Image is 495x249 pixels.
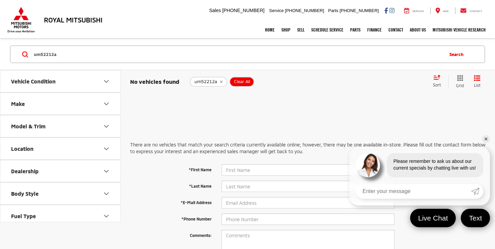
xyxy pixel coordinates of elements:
a: Sell [294,21,308,38]
a: Text [461,209,490,227]
a: Parts: Opens in a new tab [347,21,364,38]
div: Model & Trim [11,123,46,129]
label: *First Name [125,164,217,173]
div: Make [102,100,110,108]
img: Mitsubishi [6,7,36,33]
p: There are no vehicles that match your search criteria currently available online; however, there ... [130,141,486,155]
div: Dealership [11,168,39,174]
div: Fuel Type [11,213,36,219]
a: Live Chat [410,209,456,227]
button: remove um52212a [190,77,227,87]
button: List View [469,75,486,88]
div: Fuel Type [102,212,110,220]
span: List [474,82,481,88]
a: Instagram: Click to visit our Instagram page [389,8,394,13]
a: Shop [278,21,294,38]
input: Enter your message [356,184,471,199]
span: Live Chat [415,213,451,223]
span: [PHONE_NUMBER] [339,8,379,13]
input: Search by Make, Model, or Keyword [33,46,443,62]
span: Text [465,213,485,223]
button: Fuel TypeFuel Type [0,205,121,227]
span: [PHONE_NUMBER] [285,8,324,13]
button: MakeMake [0,93,121,115]
span: Sort [433,82,441,87]
button: Clear All [229,77,254,87]
a: Schedule Service: Opens in a new tab [308,21,347,38]
a: Submit [471,184,483,199]
button: Search [443,46,473,63]
span: Service [412,10,424,13]
input: Email Address [222,197,394,208]
button: LocationLocation [0,138,121,160]
span: Service [269,8,284,13]
a: Mitsubishi Vehicle Research [429,21,489,38]
a: Contact [455,7,487,14]
label: Comments: [125,230,217,238]
button: Select sort value [430,75,448,88]
label: *Phone Number [125,213,217,222]
div: Location [102,145,110,153]
input: First Name [222,164,394,176]
a: Finance [364,21,385,38]
a: Contact [385,21,406,38]
button: Body StyleBody Style [0,183,121,204]
span: um52212a [195,79,217,84]
a: About Us [406,21,429,38]
span: Parts [328,8,338,13]
img: Agent profile photo [356,153,380,177]
span: Contact [470,10,482,13]
button: Vehicle ConditionVehicle Condition [0,70,121,92]
div: Body Style [102,190,110,198]
a: Home [262,21,278,38]
span: Clear All [234,79,250,84]
div: Make [11,101,25,107]
input: Last Name [222,181,394,192]
button: Model & TrimModel & Trim [0,115,121,137]
div: Vehicle Condition [11,78,56,84]
div: Model & Trim [102,122,110,130]
span: Sales [209,8,221,13]
span: [PHONE_NUMBER] [222,8,265,13]
div: Please remember to ask us about our current specials by chatting live with us! [387,153,483,177]
button: Grid View [448,75,469,88]
a: Service [399,7,429,14]
a: Map [430,7,454,14]
span: Grid [456,83,464,88]
label: *Last Name [125,181,217,189]
h3: Royal Mitsubishi [44,16,103,23]
div: Dealership [102,167,110,175]
span: Map [443,10,449,13]
button: DealershipDealership [0,160,121,182]
a: Facebook: Click to visit our Facebook page [384,8,388,13]
input: Phone Number [222,213,394,225]
div: Vehicle Condition [102,77,110,85]
div: Location [11,145,34,152]
label: *E-Mail Address [125,197,217,205]
span: No vehicles found [130,78,179,85]
div: Body Style [11,190,39,197]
